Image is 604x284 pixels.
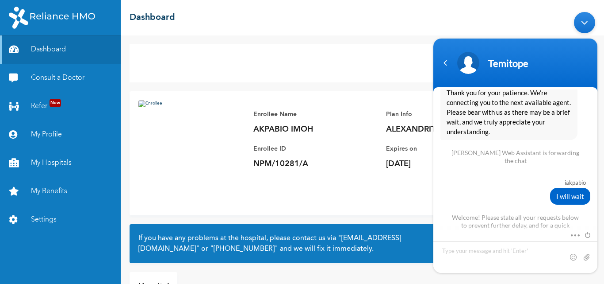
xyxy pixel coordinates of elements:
[386,159,510,169] p: [DATE]
[253,144,377,154] p: Enrollee ID
[138,100,245,206] img: Enrollee
[138,233,586,254] h2: If you have any problems at the hospital, please contact us via or and we will fix it immediately.
[253,124,377,135] p: AKPABIO IMOH
[210,245,278,253] a: "[PHONE_NUMBER]"
[50,99,61,107] span: New
[429,8,602,277] iframe: SalesIQ Chatwindow
[9,7,95,29] img: RelianceHMO's Logo
[253,159,377,169] p: NPM/10281/A
[386,124,510,135] p: ALEXANDRITE FAMILY
[130,11,175,24] h2: Dashboard
[253,109,377,120] p: Enrollee Name
[386,144,510,154] p: Expires on
[386,109,510,120] p: Plan Info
